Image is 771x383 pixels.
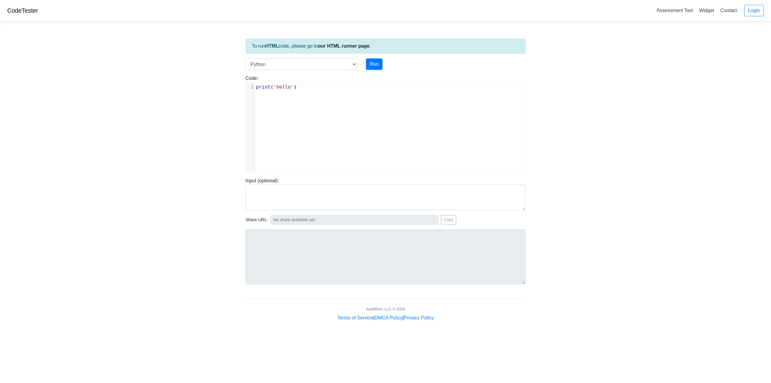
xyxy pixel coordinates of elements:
[441,215,456,224] button: Copy
[718,5,739,15] a: Contact
[265,43,278,49] strong: HTML
[337,315,373,320] a: Terms of Service
[256,84,270,90] span: print
[245,217,268,223] span: Share URL:
[744,5,764,16] a: Login
[241,177,530,210] div: Input (optional):
[241,75,530,172] div: Code:
[697,5,716,15] a: Widget
[404,315,434,320] a: Privacy Policy
[374,315,402,320] a: DMCA Policy
[270,215,439,224] input: No share available yet
[256,84,297,90] span: ( )
[337,314,434,322] div: | |
[366,58,382,70] button: Run
[366,306,405,312] div: AcidWorx, LLC © 2024
[318,43,370,49] a: our HTML runner page
[246,83,254,91] div: 1
[7,7,38,14] a: CodeTester
[654,5,695,15] a: Assessment Tool
[273,84,294,90] span: 'hello'
[245,39,526,54] div: To run code, please go to .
